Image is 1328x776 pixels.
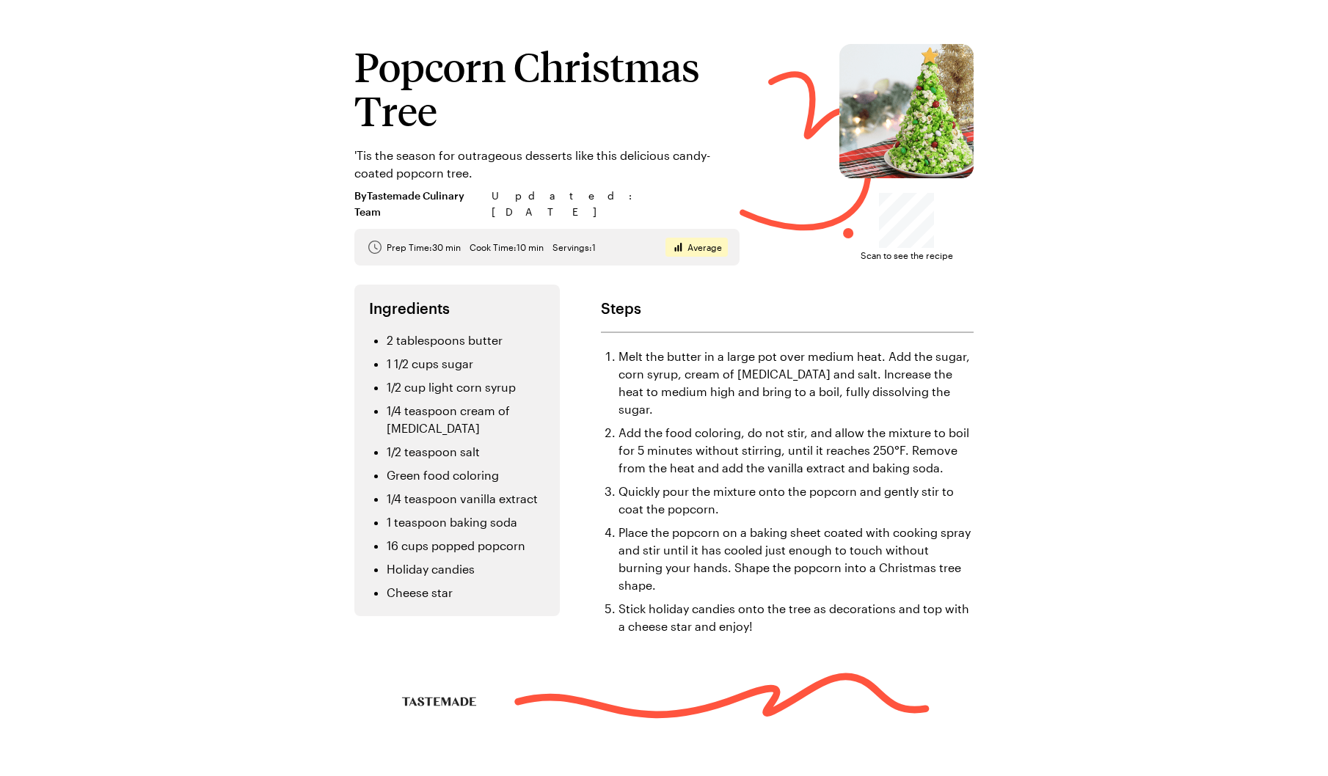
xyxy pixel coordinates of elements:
span: Prep Time: 30 min [387,241,461,253]
li: 1 teaspoon baking soda [387,513,545,531]
li: 1/2 teaspoon salt [387,443,545,461]
span: Scan to see the recipe [861,248,953,263]
li: Add the food coloring, do not stir, and allow the mixture to boil for 5 minutes without stirring,... [619,424,974,477]
li: 1 1/2 cups sugar [387,355,545,373]
img: Popcorn Christmas Tree [839,44,974,178]
h2: Steps [601,299,974,317]
li: 1/4 teaspoon cream of [MEDICAL_DATA] [387,402,545,437]
li: Stick holiday candies onto the tree as decorations and top with a cheese star and enjoy! [619,600,974,635]
span: By Tastemade Culinary Team [354,188,483,220]
span: Cook Time: 10 min [470,241,544,253]
li: 2 tablespoons butter [387,332,545,349]
h1: Popcorn Christmas Tree [354,44,740,132]
li: Green food coloring [387,466,545,484]
li: Holiday candies [387,560,545,578]
li: Quickly pour the mixture onto the popcorn and gently stir to coat the popcorn. [619,483,974,518]
li: 1/2 cup light corn syrup [387,378,545,396]
li: 1/4 teaspoon vanilla extract [387,490,545,508]
li: 16 cups popped popcorn [387,537,545,554]
span: Updated : [DATE] [492,188,740,220]
li: Melt the butter in a large pot over medium heat. Add the sugar, corn syrup, cream of [MEDICAL_DAT... [619,348,974,418]
li: Place the popcorn on a baking sheet coated with cooking spray and stir until it has cooled just e... [619,524,974,594]
span: Servings: 1 [552,241,596,253]
p: 'Tis the season for outrageous desserts like this delicious candy-coated popcorn tree. [354,147,740,182]
span: Average [687,241,722,253]
h2: Ingredients [369,299,545,317]
li: Cheese star [387,584,545,601]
